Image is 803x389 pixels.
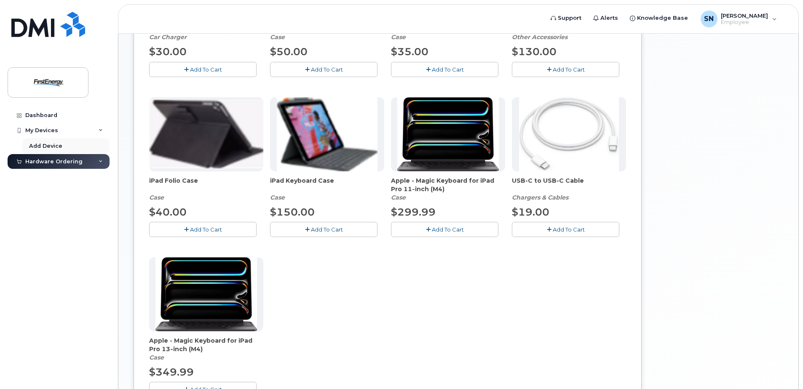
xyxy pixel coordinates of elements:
[512,45,557,58] span: $130.00
[391,176,505,202] div: Apple - Magic Keyboard for iPad Pro 11‑inch (M4)
[149,354,164,361] em: Case
[270,62,377,77] button: Add To Cart
[391,206,436,218] span: $299.99
[519,97,619,171] img: USB-C.jpg
[432,226,464,233] span: Add To Cart
[149,33,187,41] em: Car Charger
[270,222,377,237] button: Add To Cart
[391,45,428,58] span: $35.00
[637,14,688,22] span: Knowledge Base
[624,10,694,27] a: Knowledge Base
[512,176,626,202] div: USB-C to USB-C Cable
[149,194,164,201] em: Case
[512,176,626,193] span: USB-C to USB-C Cable
[149,62,257,77] button: Add To Cart
[512,62,619,77] button: Add To Cart
[149,100,263,168] img: folio.png
[721,19,768,26] span: Employee
[149,45,187,58] span: $30.00
[149,176,263,193] span: iPad Folio Case
[695,11,783,27] div: Snyder, Nancy
[149,336,263,353] span: Apple - Magic Keyboard for iPad Pro 13‑inch (M4)
[512,206,549,218] span: $19.00
[600,14,618,22] span: Alerts
[721,12,768,19] span: [PERSON_NAME]
[512,194,568,201] em: Chargers & Cables
[391,62,498,77] button: Add To Cart
[311,226,343,233] span: Add To Cart
[190,226,222,233] span: Add To Cart
[704,14,714,24] span: SN
[270,45,308,58] span: $50.00
[391,222,498,237] button: Add To Cart
[558,14,581,22] span: Support
[190,66,222,73] span: Add To Cart
[277,97,377,171] img: keyboard.png
[311,66,343,73] span: Add To Cart
[512,222,619,237] button: Add To Cart
[397,97,499,171] img: magic_keyboard_for_ipad_pro.png
[391,176,505,193] span: Apple - Magic Keyboard for iPad Pro 11‑inch (M4)
[149,176,263,202] div: iPad Folio Case
[149,366,194,378] span: $349.99
[553,226,585,233] span: Add To Cart
[155,257,257,331] img: magic_keyboard_for_ipad_pro.png
[766,352,797,383] iframe: Messenger Launcher
[432,66,464,73] span: Add To Cart
[391,194,406,201] em: Case
[270,33,285,41] em: Case
[270,176,384,202] div: iPad Keyboard Case
[545,10,587,27] a: Support
[149,336,263,362] div: Apple - Magic Keyboard for iPad Pro 13‑inch (M4)
[270,206,315,218] span: $150.00
[270,194,285,201] em: Case
[149,222,257,237] button: Add To Cart
[587,10,624,27] a: Alerts
[270,176,384,193] span: iPad Keyboard Case
[553,66,585,73] span: Add To Cart
[512,33,567,41] em: Other Accessories
[391,33,406,41] em: Case
[149,206,187,218] span: $40.00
